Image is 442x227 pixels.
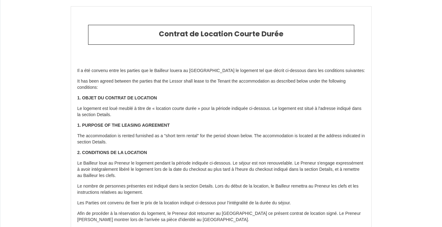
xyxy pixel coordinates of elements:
strong: 1. PURPOSE OF THE LEASING AGREEMENT [77,123,170,128]
strong: 2. CONDITIONS DE LA LOCATION [77,150,147,155]
p: The accommodation is rented furnished as a "short term rental" for the period shown below. The ac... [77,133,365,145]
h2: Contrat de Location Courte Durée [93,30,349,39]
p: Le nombre de personnes présentes est indiqué dans la section Details. Lors du début de la locatio... [77,183,365,196]
p: Le logement est loué meublé à titre de « location courte durée » pour la période indiquée ci-dess... [77,106,365,118]
p: Les Parties ont convenu de fixer le prix de la location indiqué ci-dessous pour l’intégralité de ... [77,200,365,206]
p: Afin de procéder à la réservation du logement, le Preneur doit retourner au [GEOGRAPHIC_DATA] ce ... [77,211,365,223]
p: Il a été convenu entre les parties que le Bailleur louera au [GEOGRAPHIC_DATA] le logement tel qu... [77,68,365,74]
p: It has been agreed between the parties that the Lessor shall lease to the Tenant the accommodatio... [77,78,365,91]
strong: 1. OBJET DU CONTRAT DE LOCATION [77,95,157,100]
p: Le Bailleur loue au Preneur le logement pendant la période indiquée ci-dessous. Le séjour est non... [77,160,365,179]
